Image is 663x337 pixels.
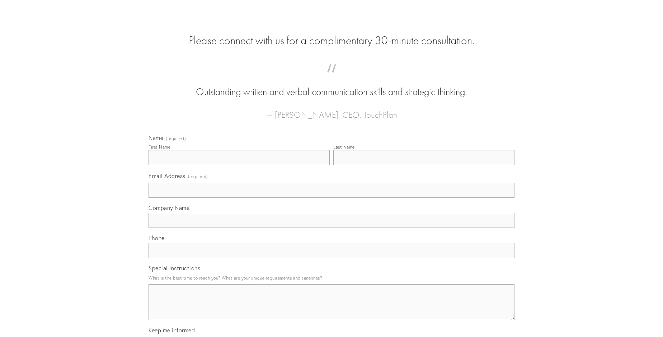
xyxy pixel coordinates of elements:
span: Email Address [149,172,185,179]
p: What is the best time to reach you? What are your unique requirements and timelines? [149,273,514,283]
span: Name [149,134,163,141]
span: (required) [188,172,208,181]
span: Company Name [149,204,189,211]
span: Special Instructions [149,265,200,272]
div: First Name [149,144,170,150]
span: Keep me informed [149,327,195,334]
span: Phone [149,234,165,242]
div: Last Name [333,144,355,150]
span: (required) [166,136,186,141]
figcaption: — [PERSON_NAME], CEO, TouchPlan [160,99,503,122]
h2: Please connect with us for a complimentary 30-minute consultation. [149,34,514,47]
span: “ [160,71,503,85]
blockquote: Outstanding written and verbal communication skills and strategic thinking. [160,71,503,99]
